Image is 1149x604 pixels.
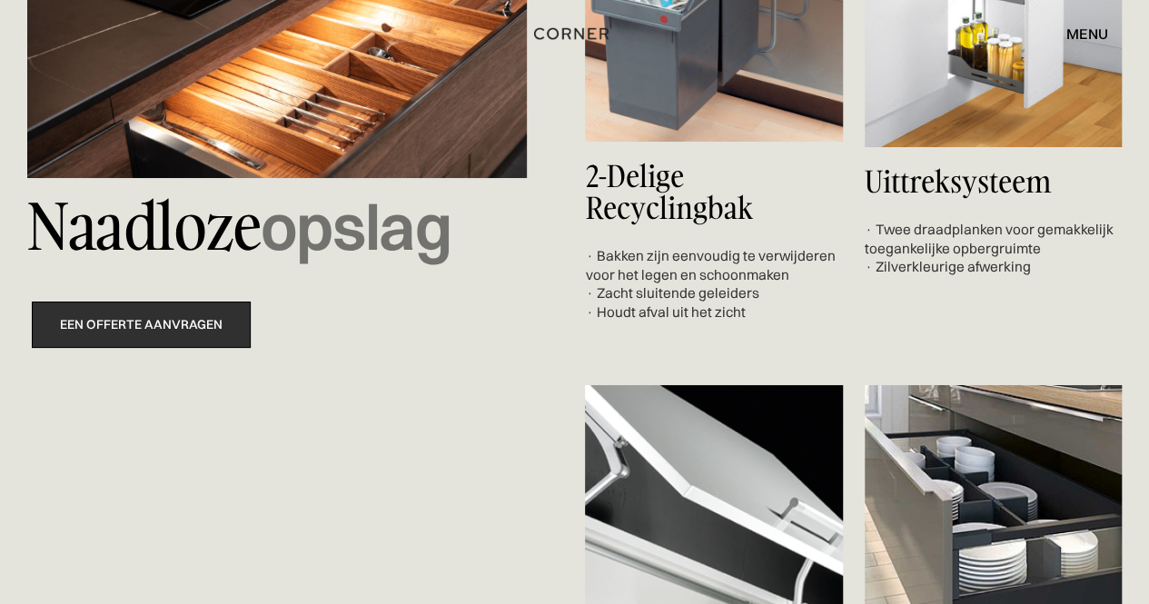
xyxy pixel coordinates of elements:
font: Naadloze [27,181,261,270]
font: · Zilverkleurige afwerking [865,258,1031,275]
font: een offerte aanvragen [60,316,223,332]
font: Uittreksysteem [865,160,1051,202]
font: opslag [261,187,451,266]
font: · Houdt afval uit het zicht [585,303,745,321]
font: · Bakken zijn eenvoudig te verwijderen voor het legen en schoonmaken [585,247,835,283]
a: thuis [530,22,620,45]
div: menu [1048,18,1108,49]
font: menu [1066,25,1108,43]
font: · Zacht sluitende geleiders [585,284,758,302]
a: een offerte aanvragen [32,302,251,348]
font: · Twee draadplanken voor gemakkelijk toegankelijke opbergruimte [865,221,1114,257]
font: 2-delige recyclingbak [585,154,752,229]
